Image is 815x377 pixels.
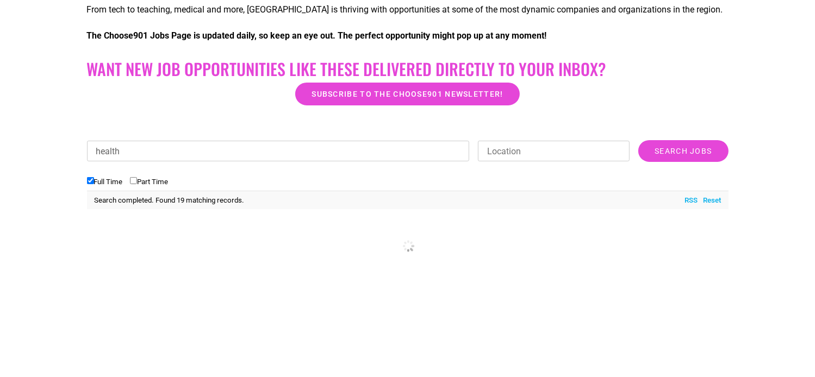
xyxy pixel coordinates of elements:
a: RSS [679,195,698,206]
input: Part Time [130,177,137,184]
p: From tech to teaching, medical and more, [GEOGRAPHIC_DATA] is thriving with opportunities at some... [87,3,729,16]
input: Search Jobs [638,140,728,162]
a: Subscribe to the Choose901 newsletter! [295,83,519,105]
a: Reset [698,195,721,206]
span: Search completed. Found 19 matching records. [94,196,244,204]
input: Location [478,141,630,161]
strong: The Choose901 Jobs Page is updated daily, so keep an eye out. The perfect opportunity might pop u... [87,30,547,41]
input: Full Time [87,177,94,184]
h2: Want New Job Opportunities like these Delivered Directly to your Inbox? [87,59,729,79]
span: Subscribe to the Choose901 newsletter! [312,90,503,98]
label: Full Time [87,178,123,186]
input: Keywords [87,141,470,161]
label: Part Time [130,178,168,186]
